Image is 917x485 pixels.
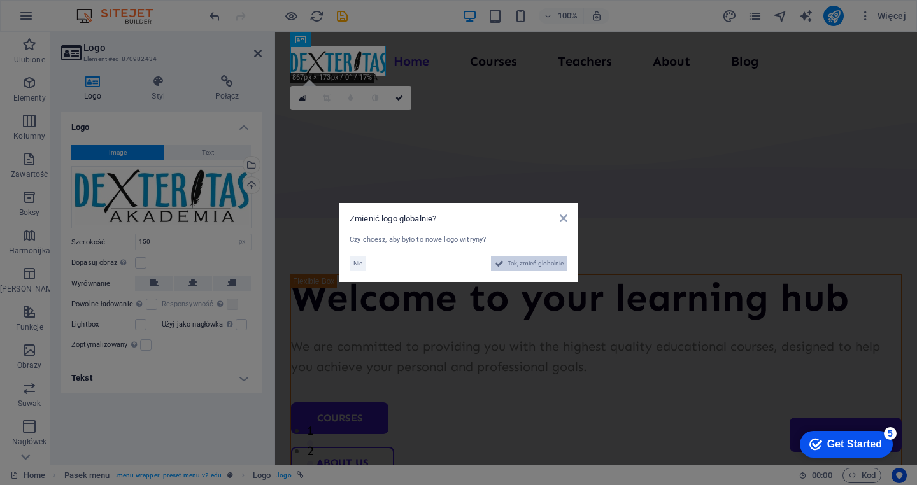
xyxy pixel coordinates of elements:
span: Tak, zmień globalnie [508,256,564,271]
span: Nie [353,256,362,271]
div: Get Started [38,14,92,25]
button: Tak, zmień globalnie [491,256,567,271]
span: Zmienić logo globalnie? [350,214,436,223]
button: Nie [350,256,366,271]
div: Czy chcesz, aby było to nowe logo witryny? [350,235,567,246]
div: Get Started 5 items remaining, 0% complete [10,6,103,33]
div: 5 [94,3,107,15]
